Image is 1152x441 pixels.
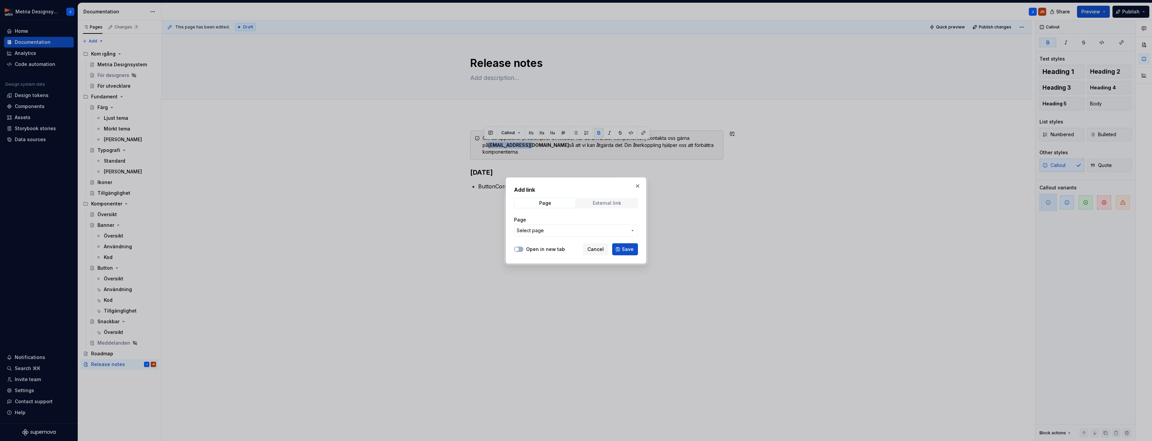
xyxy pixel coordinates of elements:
div: Page [539,200,551,206]
button: Select page [514,225,638,237]
span: Cancel [587,246,604,253]
span: Select page [517,227,544,234]
div: External link [593,200,621,206]
button: Save [612,243,638,255]
h2: Add link [514,186,638,194]
span: Save [622,246,634,253]
button: Cancel [583,243,608,255]
label: Open in new tab [526,246,565,253]
label: Page [514,216,526,223]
